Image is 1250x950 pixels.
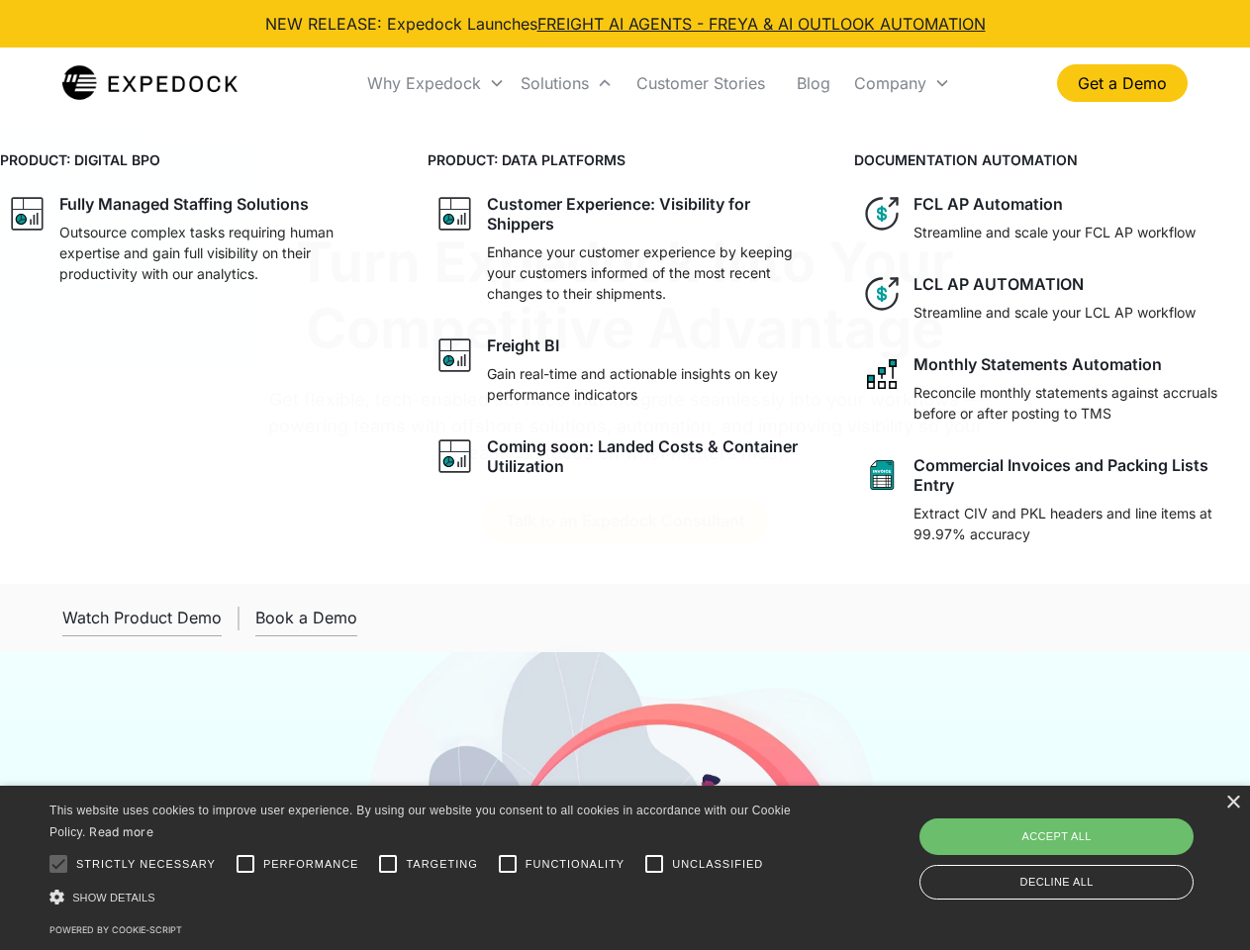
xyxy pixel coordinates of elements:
[428,149,823,170] h4: PRODUCT: DATA PLATFORMS
[265,12,986,36] div: NEW RELEASE: Expedock Launches
[367,73,481,93] div: Why Expedock
[62,600,222,636] a: open lightbox
[854,447,1250,552] a: sheet iconCommercial Invoices and Packing Lists EntryExtract CIV and PKL headers and line items a...
[359,49,513,117] div: Why Expedock
[913,354,1162,374] div: Monthly Statements Automation
[854,346,1250,431] a: network like iconMonthly Statements AutomationReconcile monthly statements against accruals befor...
[913,274,1084,294] div: LCL AP AUTOMATION
[255,608,357,627] div: Book a Demo
[521,73,589,93] div: Solutions
[513,49,621,117] div: Solutions
[862,194,902,234] img: dollar icon
[62,608,222,627] div: Watch Product Demo
[255,600,357,636] a: Book a Demo
[428,328,823,413] a: graph iconFreight BIGain real-time and actionable insights on key performance indicators
[435,335,475,375] img: graph icon
[263,856,359,873] span: Performance
[59,194,309,214] div: Fully Managed Staffing Solutions
[428,428,823,484] a: graph iconComing soon: Landed Costs & Container Utilization
[913,455,1242,495] div: Commercial Invoices and Packing Lists Entry
[526,856,625,873] span: Functionality
[59,222,388,284] p: Outsource complex tasks requiring human expertise and gain full visibility on their productivity ...
[89,824,153,839] a: Read more
[487,436,816,476] div: Coming soon: Landed Costs & Container Utilization
[862,455,902,495] img: sheet icon
[1057,64,1188,102] a: Get a Demo
[428,186,823,312] a: graph iconCustomer Experience: Visibility for ShippersEnhance your customer experience by keeping...
[406,856,477,873] span: Targeting
[913,194,1063,214] div: FCL AP Automation
[487,363,816,405] p: Gain real-time and actionable insights on key performance indicators
[8,194,48,234] img: graph icon
[49,804,791,840] span: This website uses cookies to improve user experience. By using our website you consent to all coo...
[672,856,763,873] span: Unclassified
[435,194,475,234] img: graph icon
[846,49,958,117] div: Company
[537,14,986,34] a: FREIGHT AI AGENTS - FREYA & AI OUTLOOK AUTOMATION
[621,49,781,117] a: Customer Stories
[862,274,902,314] img: dollar icon
[854,186,1250,250] a: dollar iconFCL AP AutomationStreamline and scale your FCL AP workflow
[913,382,1242,424] p: Reconcile monthly statements against accruals before or after posting to TMS
[862,354,902,394] img: network like icon
[72,892,155,903] span: Show details
[487,194,816,234] div: Customer Experience: Visibility for Shippers
[76,856,216,873] span: Strictly necessary
[920,736,1250,950] iframe: Chat Widget
[913,503,1242,544] p: Extract CIV and PKL headers and line items at 99.97% accuracy
[49,924,182,935] a: Powered by cookie-script
[62,63,238,103] img: Expedock Logo
[854,73,926,93] div: Company
[854,266,1250,331] a: dollar iconLCL AP AUTOMATIONStreamline and scale your LCL AP workflow
[913,222,1196,242] p: Streamline and scale your FCL AP workflow
[487,335,559,355] div: Freight BI
[854,149,1250,170] h4: DOCUMENTATION AUTOMATION
[781,49,846,117] a: Blog
[487,241,816,304] p: Enhance your customer experience by keeping your customers informed of the most recent changes to...
[49,887,798,907] div: Show details
[62,63,238,103] a: home
[435,436,475,476] img: graph icon
[913,302,1196,323] p: Streamline and scale your LCL AP workflow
